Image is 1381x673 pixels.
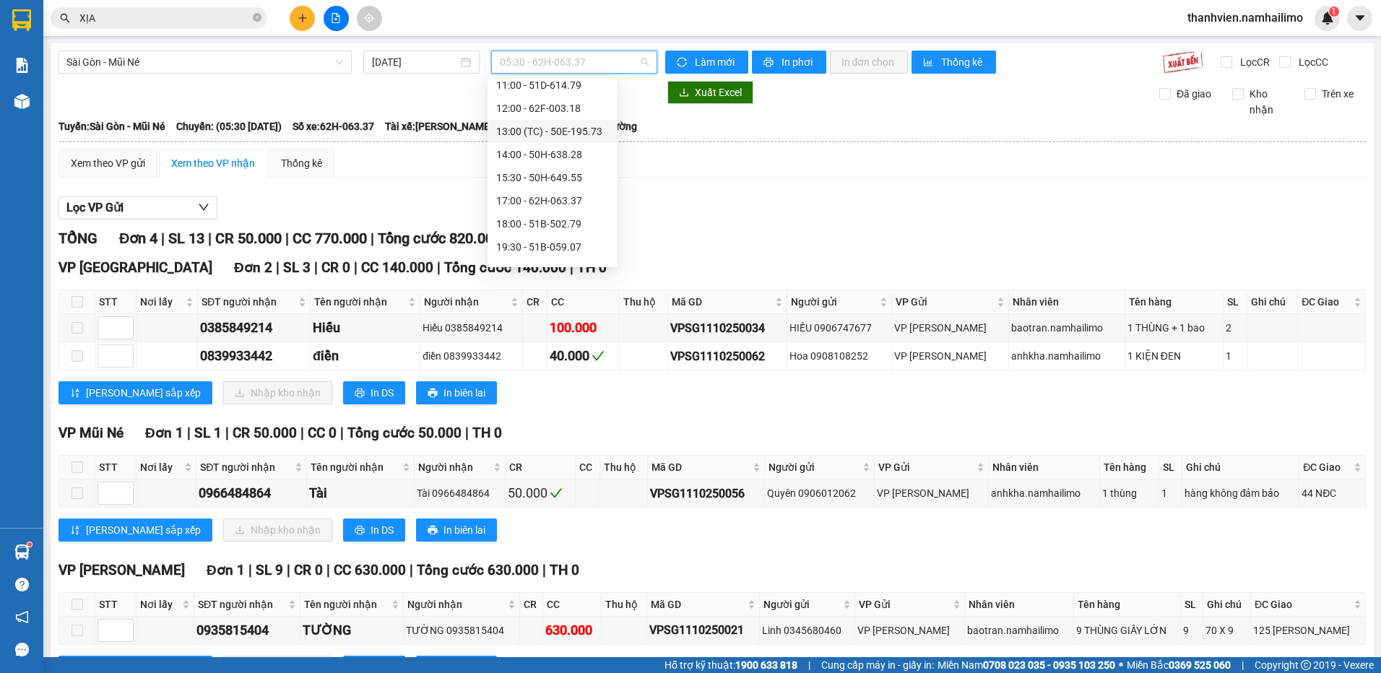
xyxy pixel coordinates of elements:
[253,13,261,22] span: close-circle
[892,314,1009,342] td: VP Phạm Ngũ Lão
[66,51,343,73] span: Sài Gòn - Mũi Né
[1011,348,1122,364] div: anhkha.namhailimo
[665,51,748,74] button: syncLàm mới
[198,342,311,370] td: 0839933442
[1255,596,1351,612] span: ĐC Giao
[364,13,374,23] span: aim
[406,622,517,638] div: TƯỜNG 0935815404
[443,385,485,401] span: In biên lai
[138,12,254,47] div: VP [PERSON_NAME]
[679,87,689,99] span: download
[1100,456,1159,479] th: Tên hàng
[428,388,438,399] span: printer
[668,342,787,370] td: VPSG1110250062
[1185,485,1297,501] div: hàng không đảm bảo
[542,562,546,578] span: |
[202,294,295,310] span: SĐT người nhận
[496,239,609,255] div: 19:30 - 51B-059.07
[1226,320,1244,336] div: 2
[735,659,797,671] strong: 1900 633 818
[496,262,609,278] div: 22:45 - 50H-638.28
[290,6,315,31] button: plus
[145,425,183,441] span: Đơn 1
[912,51,996,74] button: bar-chartThống kê
[12,9,31,31] img: logo-vxr
[303,620,401,641] div: TƯỜNG
[355,525,365,537] span: printer
[496,100,609,116] div: 12:00 - 62F-003.18
[1169,659,1231,671] strong: 0369 525 060
[410,562,413,578] span: |
[140,459,181,475] span: Nơi lấy
[878,459,974,475] span: VP Gửi
[357,6,382,31] button: aim
[496,123,609,139] div: 13:00 (TC) - 50E-195.73
[27,542,32,547] sup: 1
[86,522,201,538] span: [PERSON_NAME] sắp xếp
[200,346,308,366] div: 0839933442
[894,320,1006,336] div: VP [PERSON_NAME]
[354,259,358,276] span: |
[508,483,573,503] div: 50.000
[371,385,394,401] span: In DS
[791,294,877,310] span: Người gửi
[385,118,493,134] span: Tài xế: [PERSON_NAME]
[71,155,145,171] div: Xem theo VP gửi
[196,620,298,641] div: 0935815404
[324,6,349,31] button: file-add
[808,657,810,673] span: |
[650,485,762,503] div: VPSG1110250056
[1125,290,1224,314] th: Tên hàng
[938,657,1115,673] span: Miền Nam
[95,593,137,617] th: STT
[923,57,935,69] span: bar-chart
[313,346,417,366] div: điền
[198,596,285,612] span: SĐT người nhận
[11,95,33,110] span: CR :
[670,319,784,337] div: VPSG1110250034
[378,230,501,247] span: Tổng cước 820.000
[763,57,776,69] span: printer
[287,562,290,578] span: |
[407,596,505,612] span: Người nhận
[208,230,212,247] span: |
[762,622,852,638] div: Linh 0345680460
[60,13,70,23] span: search
[496,216,609,232] div: 18:00 - 51B-502.79
[59,230,98,247] span: TỔNG
[1127,657,1231,673] span: Miền Bắc
[423,348,519,364] div: điền 0839933442
[592,349,605,362] span: check
[668,314,787,342] td: VPSG1110250034
[347,425,462,441] span: Tổng cước 50.000
[789,320,889,336] div: HIẾU 0906747677
[311,314,420,342] td: Hiếu
[138,64,254,84] div: 0706641111
[59,259,212,276] span: VP [GEOGRAPHIC_DATA]
[300,617,404,645] td: TƯỜNG
[293,230,367,247] span: CC 770.000
[1127,320,1221,336] div: 1 THÙNG + 1 bao
[620,290,668,314] th: Thu hộ
[293,118,374,134] span: Số xe: 62H-063.37
[821,657,934,673] span: Cung cấp máy in - giấy in:
[309,483,412,503] div: Tài
[416,518,497,542] button: printerIn biên lai
[983,659,1115,671] strong: 0708 023 035 - 0935 103 250
[1321,12,1334,25] img: icon-new-feature
[417,562,539,578] span: Tổng cước 630.000
[500,51,649,73] span: 05:30 - 62H-063.37
[896,294,994,310] span: VP Gửi
[423,320,519,336] div: Hiếu 0385849214
[767,485,872,501] div: Quyên 0906012062
[256,562,283,578] span: SL 9
[171,155,255,171] div: Xem theo VP nhận
[371,522,394,538] span: In DS
[965,593,1074,617] th: Nhân viên
[334,562,406,578] span: CC 630.000
[1329,6,1339,17] sup: 1
[472,425,502,441] span: TH 0
[313,318,417,338] div: Hiếu
[194,617,300,645] td: 0935815404
[967,622,1071,638] div: baotran.namhailimo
